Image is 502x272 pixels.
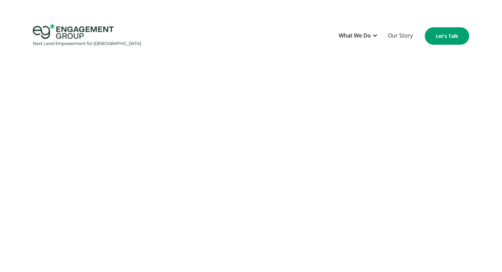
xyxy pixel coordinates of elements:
img: Engagement Group Logo Icon [33,24,114,39]
div: Next Level Empowerment for [DEMOGRAPHIC_DATA] [33,39,141,48]
div: What We Do [335,28,381,44]
a: home [33,24,141,48]
a: Our Story [385,28,416,44]
a: Let's Talk [425,27,469,45]
div: What We Do [339,31,371,40]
